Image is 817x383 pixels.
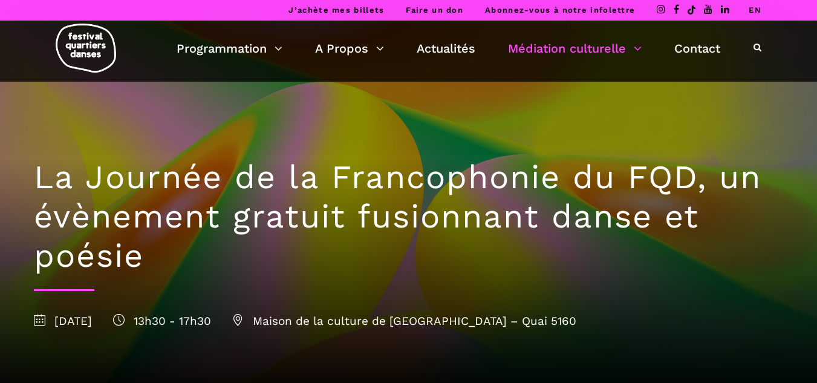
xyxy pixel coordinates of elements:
a: Faire un don [406,5,463,15]
a: Programmation [177,38,282,59]
span: [DATE] [34,314,92,328]
a: Contact [674,38,720,59]
a: Abonnez-vous à notre infolettre [485,5,635,15]
span: 13h30 - 17h30 [113,314,211,328]
a: J’achète mes billets [288,5,384,15]
a: EN [749,5,761,15]
h1: La Journée de la Francophonie du FQD, un évènement gratuit fusionnant danse et poésie [34,158,784,275]
span: Maison de la culture de [GEOGRAPHIC_DATA] – Quai 5160 [232,314,576,328]
a: A Propos [315,38,384,59]
a: Actualités [417,38,475,59]
img: logo-fqd-med [56,24,116,73]
a: Médiation culturelle [508,38,642,59]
